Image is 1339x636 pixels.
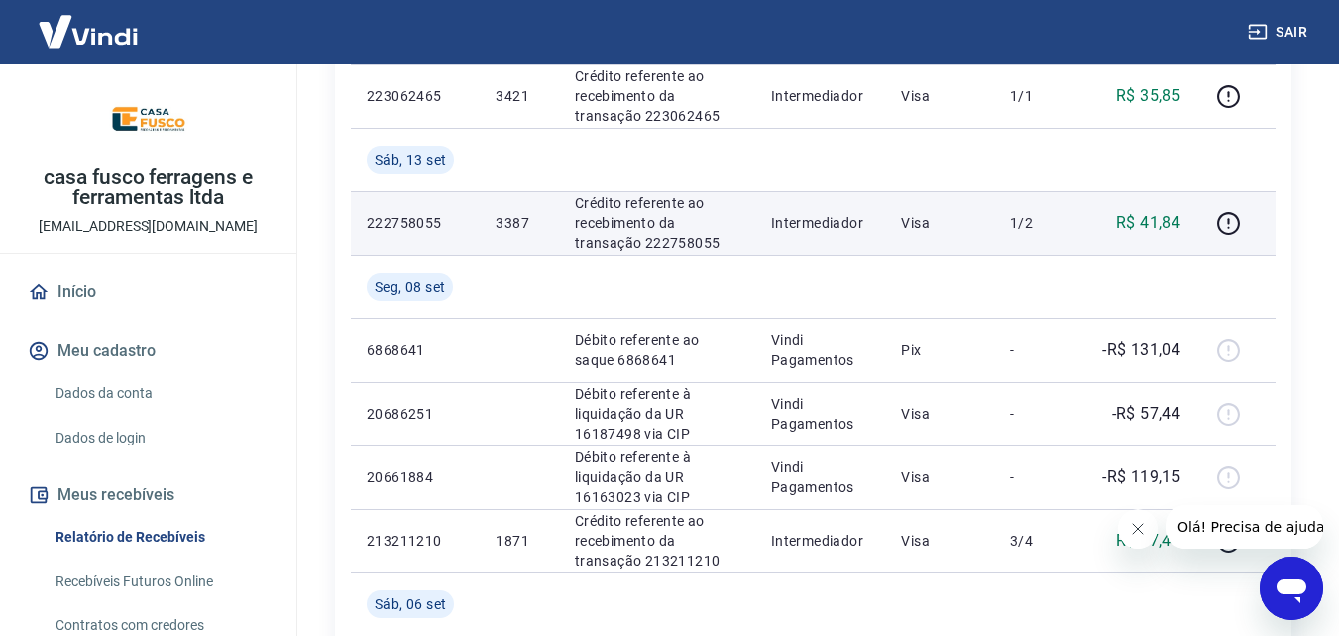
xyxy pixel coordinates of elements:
[771,330,870,370] p: Vindi Pagamentos
[575,330,739,370] p: Débito referente ao saque 6868641
[1010,213,1068,233] p: 1/2
[496,531,542,551] p: 1871
[367,531,464,551] p: 213211210
[39,216,258,237] p: [EMAIL_ADDRESS][DOMAIN_NAME]
[1116,529,1180,553] p: R$ 57,44
[1010,86,1068,106] p: 1/1
[575,447,739,507] p: Débito referente à liquidação da UR 16163023 via CIP
[771,457,870,497] p: Vindi Pagamentos
[375,277,445,297] span: Seg, 08 set
[901,213,978,233] p: Visa
[24,473,273,517] button: Meus recebíveis
[575,511,739,571] p: Crédito referente ao recebimento da transação 213211210
[24,270,273,314] a: Início
[1010,340,1068,360] p: -
[48,418,273,458] a: Dados de login
[771,394,870,434] p: Vindi Pagamentos
[16,167,280,208] p: casa fusco ferragens e ferramentas ltda
[496,86,542,106] p: 3421
[496,213,542,233] p: 3387
[24,329,273,373] button: Meu cadastro
[1116,84,1180,108] p: R$ 35,85
[367,86,464,106] p: 223062465
[1102,465,1180,489] p: -R$ 119,15
[367,404,464,424] p: 20686251
[901,86,978,106] p: Visa
[109,79,188,159] img: 5299c04a-b9c4-473e-8f8b-50ff3666fb53.jpeg
[1112,402,1181,426] p: -R$ 57,44
[1118,509,1158,549] iframe: Fechar mensagem
[575,193,739,253] p: Crédito referente ao recebimento da transação 222758055
[48,562,273,602] a: Recebíveis Futuros Online
[1010,531,1068,551] p: 3/4
[1244,14,1315,51] button: Sair
[771,213,870,233] p: Intermediador
[1116,211,1180,235] p: R$ 41,84
[48,517,273,558] a: Relatório de Recebíveis
[1010,404,1068,424] p: -
[367,467,464,487] p: 20661884
[1260,557,1323,620] iframe: Botão para abrir a janela de mensagens
[12,14,167,30] span: Olá! Precisa de ajuda?
[575,384,739,444] p: Débito referente à liquidação da UR 16187498 via CIP
[1010,467,1068,487] p: -
[375,150,446,170] span: Sáb, 13 set
[367,340,464,360] p: 6868641
[901,531,978,551] p: Visa
[575,66,739,126] p: Crédito referente ao recebimento da transação 223062465
[1102,338,1180,362] p: -R$ 131,04
[771,531,870,551] p: Intermediador
[375,594,446,614] span: Sáb, 06 set
[901,340,978,360] p: Pix
[901,404,978,424] p: Visa
[771,86,870,106] p: Intermediador
[901,467,978,487] p: Visa
[48,373,273,414] a: Dados da conta
[24,1,153,62] img: Vindi
[1166,505,1323,549] iframe: Mensagem da empresa
[367,213,464,233] p: 222758055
